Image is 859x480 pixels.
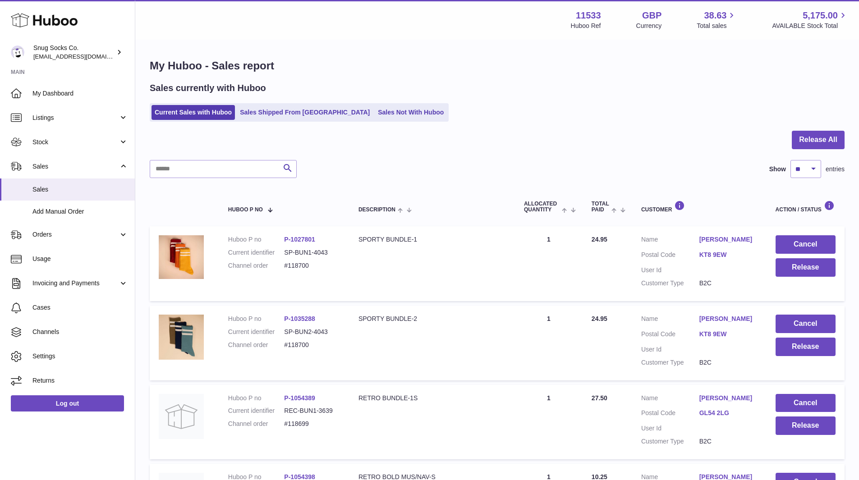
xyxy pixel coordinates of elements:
[772,22,848,30] span: AVAILABLE Stock Total
[32,114,119,122] span: Listings
[228,235,285,244] dt: Huboo P no
[704,9,726,22] span: 38.63
[32,255,128,263] span: Usage
[11,46,24,59] img: info@snugsocks.co.uk
[776,315,836,333] button: Cancel
[776,201,836,213] div: Action / Status
[641,394,699,405] dt: Name
[515,385,583,460] td: 1
[636,22,662,30] div: Currency
[641,424,699,433] dt: User Id
[375,105,447,120] a: Sales Not With Huboo
[697,9,737,30] a: 38.63 Total sales
[642,9,661,22] strong: GBP
[228,315,285,323] dt: Huboo P no
[32,303,128,312] span: Cases
[641,358,699,367] dt: Customer Type
[515,226,583,301] td: 1
[641,315,699,325] dt: Name
[32,376,128,385] span: Returns
[228,341,285,349] dt: Channel order
[32,89,128,98] span: My Dashboard
[803,9,838,22] span: 5,175.00
[699,409,758,417] a: GL54 2LG
[33,53,133,60] span: [EMAIL_ADDRESS][DOMAIN_NAME]
[641,251,699,261] dt: Postal Code
[228,207,263,213] span: Huboo P no
[159,235,204,279] img: 115331743864031.jpg
[32,279,119,288] span: Invoicing and Payments
[776,235,836,254] button: Cancel
[576,9,601,22] strong: 11533
[776,258,836,277] button: Release
[641,330,699,341] dt: Postal Code
[284,407,340,415] dd: REC-BUN1-3639
[699,394,758,402] a: [PERSON_NAME]
[284,236,315,243] a: P-1027801
[159,315,204,360] img: 115331743863799.jpg
[515,306,583,380] td: 1
[699,235,758,244] a: [PERSON_NAME]
[358,315,506,323] div: SPORTY BUNDLE-2
[32,328,128,336] span: Channels
[776,338,836,356] button: Release
[641,201,758,213] div: Customer
[641,266,699,274] dt: User Id
[284,420,340,428] dd: #118699
[571,22,601,30] div: Huboo Ref
[358,235,506,244] div: SPORTY BUNDLE-1
[592,201,609,213] span: Total paid
[284,394,315,402] a: P-1054389
[11,395,124,411] a: Log out
[33,44,115,61] div: Snug Socks Co.
[792,131,845,149] button: Release All
[699,279,758,288] dd: B2C
[284,261,340,270] dd: #118700
[358,207,395,213] span: Description
[228,394,285,402] dt: Huboo P no
[32,207,128,216] span: Add Manual Order
[228,420,285,428] dt: Channel order
[228,328,285,336] dt: Current identifier
[159,394,204,439] img: no-photo.jpg
[641,409,699,420] dt: Postal Code
[32,138,119,146] span: Stock
[592,394,607,402] span: 27.50
[641,235,699,246] dt: Name
[641,279,699,288] dt: Customer Type
[592,315,607,322] span: 24.95
[699,251,758,259] a: KT8 9EW
[826,165,845,174] span: entries
[284,328,340,336] dd: SP-BUN2-4043
[237,105,373,120] a: Sales Shipped From [GEOGRAPHIC_DATA]
[776,416,836,435] button: Release
[699,437,758,446] dd: B2C
[32,230,119,239] span: Orders
[32,162,119,171] span: Sales
[228,248,285,257] dt: Current identifier
[697,22,737,30] span: Total sales
[699,315,758,323] a: [PERSON_NAME]
[284,315,315,322] a: P-1035288
[524,201,560,213] span: ALLOCATED Quantity
[284,248,340,257] dd: SP-BUN1-4043
[228,261,285,270] dt: Channel order
[228,407,285,415] dt: Current identifier
[641,437,699,446] dt: Customer Type
[150,59,845,73] h1: My Huboo - Sales report
[769,165,786,174] label: Show
[772,9,848,30] a: 5,175.00 AVAILABLE Stock Total
[776,394,836,412] button: Cancel
[641,345,699,354] dt: User Id
[358,394,506,402] div: RETRO BUNDLE-1S
[150,82,266,94] h2: Sales currently with Huboo
[699,358,758,367] dd: B2C
[32,185,128,194] span: Sales
[284,341,340,349] dd: #118700
[152,105,235,120] a: Current Sales with Huboo
[32,352,128,361] span: Settings
[699,330,758,338] a: KT8 9EW
[592,236,607,243] span: 24.95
